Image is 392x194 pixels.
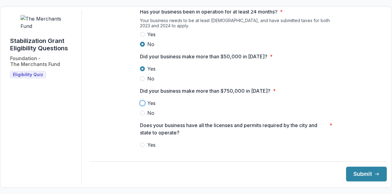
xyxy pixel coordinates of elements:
p: Did your business make more than $750,000 in [DATE]? [140,87,270,95]
p: Did your business make more than $50,000 in [DATE]? [140,53,267,60]
span: No [147,75,154,82]
div: Your business needs to be at least [DEMOGRAPHIC_DATA], and have submitted taxes for both 2023 and... [140,18,336,31]
h2: Foundation - The Merchants Fund [10,56,60,67]
span: Eligibility Quiz [13,72,43,77]
span: Yes [147,65,156,72]
p: Has your business been in operation for at least 24 months? [140,8,277,15]
span: Yes [147,99,156,107]
span: Yes [147,141,156,149]
p: Does your business have all the licenses and permits required by the city and state to operate? [140,122,327,136]
span: Yes [147,31,156,38]
h1: Stabilization Grant Eligibility Questions [10,37,77,52]
img: The Merchants Fund [21,15,66,30]
button: Submit [346,167,387,181]
span: No [147,41,154,48]
span: No [147,109,154,117]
